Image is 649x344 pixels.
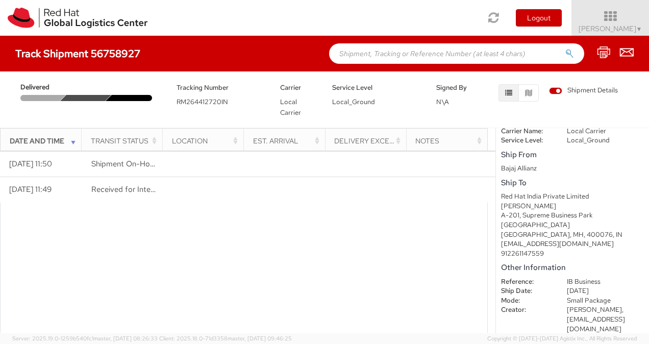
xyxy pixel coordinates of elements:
span: Client: 2025.18.0-71d3358 [159,335,292,342]
div: [GEOGRAPHIC_DATA], MH, 400076, IN [501,230,644,240]
h5: Ship From [501,151,644,159]
span: Shipment Details [549,86,618,95]
div: Transit Status [91,136,160,146]
span: Received for Internal Delivery [91,184,192,194]
div: Delivery Exception [334,136,403,146]
div: 912261147559 [501,249,644,259]
h5: Tracking Number [177,84,265,91]
span: master, [DATE] 08:26:33 [93,335,158,342]
div: Est. Arrival [253,136,322,146]
label: Shipment Details [549,86,618,97]
h5: Signed By [436,84,473,91]
span: master, [DATE] 09:46:25 [228,335,292,342]
span: Local Carrier [280,97,301,117]
span: Copyright © [DATE]-[DATE] Agistix Inc., All Rights Reserved [487,335,637,343]
div: [EMAIL_ADDRESS][DOMAIN_NAME] [501,239,644,249]
dt: Mode: [493,296,559,306]
div: A-201, Supreme Business Park [GEOGRAPHIC_DATA] [501,211,644,230]
dt: Ship Date: [493,286,559,296]
h5: Service Level [332,84,421,91]
span: Local_Ground [332,97,375,106]
div: Notes [415,136,484,146]
dt: Reference: [493,277,559,287]
span: Shipment On-Hold [91,159,156,169]
span: RM264412720IN [177,97,228,106]
span: [PERSON_NAME], [567,305,623,314]
div: Red Hat India Private Limited [PERSON_NAME] [501,192,644,211]
input: Shipment, Tracking or Reference Number (at least 4 chars) [329,43,584,64]
dt: Creator: [493,305,559,315]
h5: Other Information [501,263,644,272]
span: ▼ [636,25,642,33]
dt: Service Level: [493,136,559,145]
span: Server: 2025.19.0-1259b540fc1 [12,335,158,342]
h5: Ship To [501,179,644,187]
img: rh-logistics-00dfa346123c4ec078e1.svg [8,8,147,28]
span: N\A [436,97,449,106]
div: Date and Time [10,136,79,146]
button: Logout [516,9,562,27]
h4: Track Shipment 56758927 [15,48,140,59]
div: Location [172,136,241,146]
h5: Carrier [280,84,317,91]
span: Delivered [20,83,64,92]
span: [PERSON_NAME] [579,24,642,33]
dt: Carrier Name: [493,127,559,136]
div: Bajaj Allianz [501,164,644,174]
